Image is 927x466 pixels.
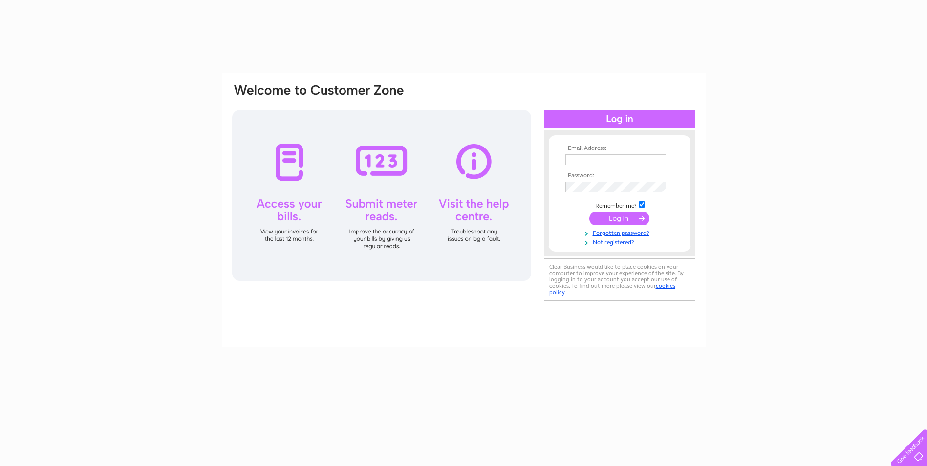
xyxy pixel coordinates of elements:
[563,172,676,179] th: Password:
[563,200,676,210] td: Remember me?
[544,258,695,301] div: Clear Business would like to place cookies on your computer to improve your experience of the sit...
[565,228,676,237] a: Forgotten password?
[549,282,675,296] a: cookies policy
[563,145,676,152] th: Email Address:
[565,237,676,246] a: Not registered?
[589,212,649,225] input: Submit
